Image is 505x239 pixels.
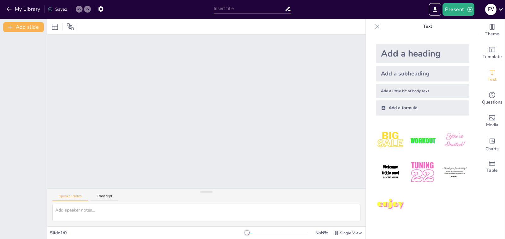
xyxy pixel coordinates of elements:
[408,126,437,155] img: 2.jpeg
[340,230,362,236] span: Single View
[50,230,247,236] div: Slide 1 / 0
[482,99,502,106] span: Questions
[214,4,285,13] input: Insert title
[488,76,496,83] span: Text
[429,3,441,16] button: Export to PowerPoint
[485,4,496,15] div: F V
[376,44,469,63] div: Add a heading
[67,23,74,31] span: Position
[479,133,505,155] div: Add charts and graphs
[485,3,496,16] button: F V
[483,53,502,60] span: Template
[3,22,44,32] button: Add slide
[440,126,469,155] img: 3.jpeg
[48,6,67,12] div: Saved
[382,19,473,34] p: Text
[479,42,505,64] div: Add ready made slides
[479,110,505,133] div: Add images, graphics, shapes or video
[440,158,469,187] img: 6.jpeg
[5,4,43,14] button: My Library
[443,3,474,16] button: Present
[408,158,437,187] img: 5.jpeg
[479,64,505,87] div: Add text boxes
[376,190,405,219] img: 7.jpeg
[485,146,499,152] span: Charts
[479,19,505,42] div: Change the overall theme
[52,194,88,201] button: Speaker Notes
[486,167,498,174] span: Table
[479,87,505,110] div: Get real-time input from your audience
[376,158,405,187] img: 4.jpeg
[376,84,469,98] div: Add a little bit of body text
[486,122,498,128] span: Media
[485,31,499,38] span: Theme
[376,66,469,81] div: Add a subheading
[314,230,329,236] div: NaN %
[50,22,60,32] div: Layout
[376,126,405,155] img: 1.jpeg
[376,100,469,116] div: Add a formula
[479,155,505,178] div: Add a table
[91,194,119,201] button: Transcript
